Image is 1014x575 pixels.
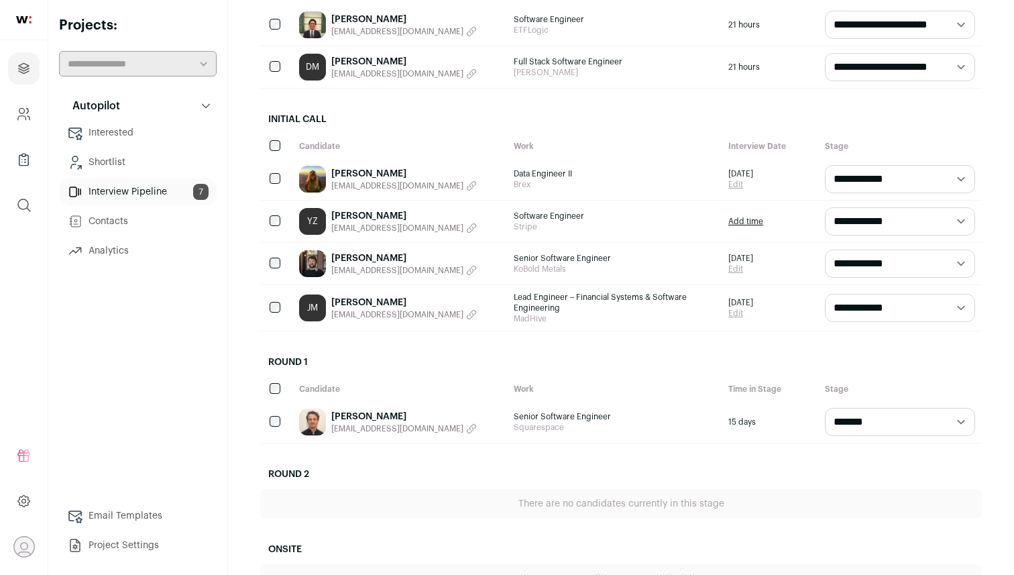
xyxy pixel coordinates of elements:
span: 7 [193,184,209,200]
a: Email Templates [59,503,217,529]
span: [EMAIL_ADDRESS][DOMAIN_NAME] [331,223,463,233]
h2: Initial Call [260,105,982,134]
span: Brex [514,179,715,190]
span: Data Engineer II [514,168,715,179]
img: 1de9d231f17102a0298d14ff89c26d02c4c6be6be70bb6eccfb56a7f03575fd5 [299,409,326,435]
div: 21 hours [722,4,818,46]
button: [EMAIL_ADDRESS][DOMAIN_NAME] [331,423,477,434]
span: [DATE] [728,297,753,308]
a: [PERSON_NAME] [331,410,477,423]
div: Interview Date [722,134,818,158]
div: Work [507,377,722,401]
span: [EMAIL_ADDRESS][DOMAIN_NAME] [331,26,463,37]
h2: Projects: [59,16,217,35]
a: JM [299,295,326,321]
img: e52e2764eca18f8ceec9c2703a7111a848a9cf0bcb42eb6d64478097f71a391c.jpg [299,250,326,277]
span: Full Stack Software Engineer [514,56,715,67]
button: [EMAIL_ADDRESS][DOMAIN_NAME] [331,309,477,320]
a: [PERSON_NAME] [331,55,477,68]
a: Interested [59,119,217,146]
div: There are no candidates currently in this stage [260,489,982,519]
div: Stage [818,377,982,401]
a: Edit [728,264,753,274]
div: Candidate [292,134,507,158]
a: [PERSON_NAME] [331,296,477,309]
a: Company and ATS Settings [8,98,40,130]
span: Senior Software Engineer [514,411,715,422]
button: [EMAIL_ADDRESS][DOMAIN_NAME] [331,180,477,191]
div: Candidate [292,377,507,401]
button: [EMAIL_ADDRESS][DOMAIN_NAME] [331,26,477,37]
a: DM [299,54,326,81]
a: Contacts [59,208,217,235]
span: [DATE] [728,253,753,264]
div: Work [507,134,722,158]
span: ETFLogic [514,25,715,36]
span: [EMAIL_ADDRESS][DOMAIN_NAME] [331,68,463,79]
button: [EMAIL_ADDRESS][DOMAIN_NAME] [331,223,477,233]
a: [PERSON_NAME] [331,167,477,180]
a: Project Settings [59,532,217,559]
span: KoBold Metals [514,264,715,274]
span: [DATE] [728,168,753,179]
button: Autopilot [59,93,217,119]
span: Software Engineer [514,14,715,25]
img: 190e52a306c07b6b27804c9f59d24562be280363a16c567fc155531585e221b7 [299,11,326,38]
span: [EMAIL_ADDRESS][DOMAIN_NAME] [331,423,463,434]
div: 15 days [722,401,818,443]
a: Edit [728,308,753,319]
p: Autopilot [64,98,120,114]
a: Analytics [59,238,217,264]
span: [EMAIL_ADDRESS][DOMAIN_NAME] [331,180,463,191]
h2: Round 2 [260,460,982,489]
a: Edit [728,179,753,190]
h2: Onsite [260,535,982,564]
a: Interview Pipeline7 [59,178,217,205]
a: [PERSON_NAME] [331,252,477,265]
span: [EMAIL_ADDRESS][DOMAIN_NAME] [331,265,463,276]
a: Company Lists [8,144,40,176]
span: [PERSON_NAME] [514,67,715,78]
img: wellfound-shorthand-0d5821cbd27db2630d0214b213865d53afaa358527fdda9d0ea32b1df1b89c2c.svg [16,16,32,23]
button: Open dropdown [13,536,35,558]
div: Stage [818,134,982,158]
a: Add time [728,216,763,227]
span: Lead Engineer – Financial Systems & Software Engineering [514,292,715,313]
button: [EMAIL_ADDRESS][DOMAIN_NAME] [331,68,477,79]
a: YZ [299,208,326,235]
a: Shortlist [59,149,217,176]
span: [EMAIL_ADDRESS][DOMAIN_NAME] [331,309,463,320]
button: [EMAIL_ADDRESS][DOMAIN_NAME] [331,265,477,276]
img: cc60707c70f3c9668f04b2bb2983489a5253450099cbd111fc5b979dfbd82f2b [299,166,326,193]
a: [PERSON_NAME] [331,209,477,223]
h2: Round 1 [260,348,982,377]
span: Software Engineer [514,211,715,221]
a: [PERSON_NAME] [331,13,477,26]
a: Projects [8,52,40,85]
span: Stripe [514,221,715,232]
div: 21 hours [722,46,818,88]
div: Time in Stage [722,377,818,401]
span: MadHive [514,313,715,324]
span: Senior Software Engineer [514,253,715,264]
span: Squarespace [514,422,715,433]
